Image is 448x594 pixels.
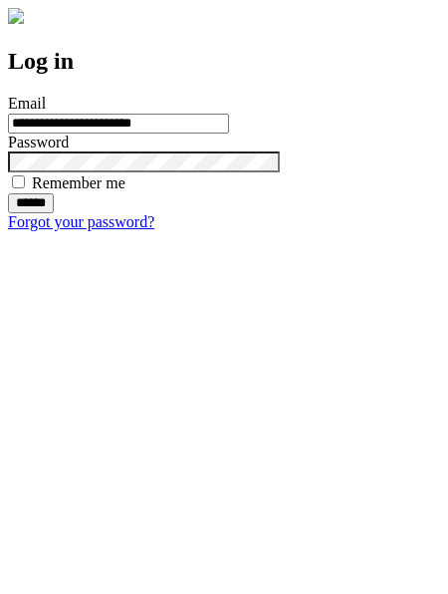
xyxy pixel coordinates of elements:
a: Forgot your password? [8,213,154,230]
img: logo-4e3dc11c47720685a147b03b5a06dd966a58ff35d612b21f08c02c0306f2b779.png [8,8,24,24]
h2: Log in [8,48,440,75]
label: Remember me [32,174,125,191]
label: Password [8,134,69,150]
label: Email [8,95,46,112]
